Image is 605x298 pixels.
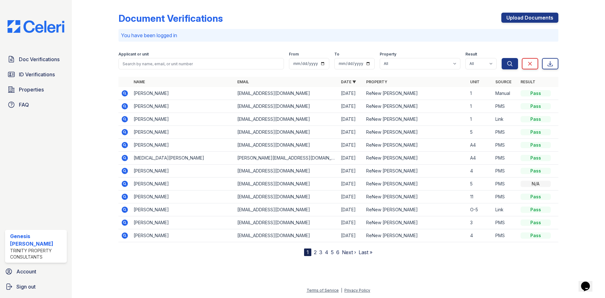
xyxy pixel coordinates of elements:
[131,139,235,152] td: [PERSON_NAME]
[364,203,467,216] td: ReNew [PERSON_NAME]
[366,79,387,84] a: Property
[235,87,338,100] td: [EMAIL_ADDRESS][DOMAIN_NAME]
[521,194,551,200] div: Pass
[336,249,339,255] a: 6
[131,178,235,190] td: [PERSON_NAME]
[235,165,338,178] td: [EMAIL_ADDRESS][DOMAIN_NAME]
[131,203,235,216] td: [PERSON_NAME]
[235,113,338,126] td: [EMAIL_ADDRESS][DOMAIN_NAME]
[338,152,364,165] td: [DATE]
[235,216,338,229] td: [EMAIL_ADDRESS][DOMAIN_NAME]
[338,139,364,152] td: [DATE]
[359,249,372,255] a: Last »
[495,79,511,84] a: Source
[468,152,493,165] td: A4
[364,113,467,126] td: ReNew [PERSON_NAME]
[521,181,551,187] div: N/A
[468,126,493,139] td: 5
[131,216,235,229] td: [PERSON_NAME]
[364,87,467,100] td: ReNew [PERSON_NAME]
[121,32,556,39] p: You have been logged in
[493,178,518,190] td: PMS
[3,280,69,293] a: Sign out
[235,152,338,165] td: [PERSON_NAME][EMAIL_ADDRESS][DOMAIN_NAME]
[338,178,364,190] td: [DATE]
[10,248,64,260] div: Trinity Property Consultants
[235,139,338,152] td: [EMAIL_ADDRESS][DOMAIN_NAME]
[364,229,467,242] td: ReNew [PERSON_NAME]
[468,165,493,178] td: 4
[19,86,44,93] span: Properties
[501,13,558,23] a: Upload Documents
[521,79,535,84] a: Result
[338,190,364,203] td: [DATE]
[338,100,364,113] td: [DATE]
[19,101,29,108] span: FAQ
[235,126,338,139] td: [EMAIL_ADDRESS][DOMAIN_NAME]
[493,139,518,152] td: PMS
[493,126,518,139] td: PMS
[325,249,328,255] a: 4
[131,100,235,113] td: [PERSON_NAME]
[364,152,467,165] td: ReNew [PERSON_NAME]
[468,139,493,152] td: A4
[131,165,235,178] td: [PERSON_NAME]
[521,116,551,122] div: Pass
[468,100,493,113] td: 1
[468,229,493,242] td: 4
[334,52,339,57] label: To
[341,79,356,84] a: Date ▼
[468,203,493,216] td: O-5
[521,219,551,226] div: Pass
[235,203,338,216] td: [EMAIL_ADDRESS][DOMAIN_NAME]
[468,178,493,190] td: 5
[131,229,235,242] td: [PERSON_NAME]
[237,79,249,84] a: Email
[468,190,493,203] td: 11
[5,68,67,81] a: ID Verifications
[304,248,311,256] div: 1
[338,216,364,229] td: [DATE]
[521,232,551,239] div: Pass
[235,190,338,203] td: [EMAIL_ADDRESS][DOMAIN_NAME]
[493,87,518,100] td: Manual
[131,126,235,139] td: [PERSON_NAME]
[468,216,493,229] td: 3
[338,229,364,242] td: [DATE]
[118,58,284,69] input: Search by name, email, or unit number
[235,178,338,190] td: [EMAIL_ADDRESS][DOMAIN_NAME]
[521,155,551,161] div: Pass
[364,139,467,152] td: ReNew [PERSON_NAME]
[3,20,69,33] img: CE_Logo_Blue-a8612792a0a2168367f1c8372b55b34899dd931a85d93a1a3d3e32e68fde9ad4.png
[470,79,480,84] a: Unit
[131,113,235,126] td: [PERSON_NAME]
[364,126,467,139] td: ReNew [PERSON_NAME]
[493,100,518,113] td: PMS
[3,265,69,278] a: Account
[364,190,467,203] td: ReNew [PERSON_NAME]
[493,165,518,178] td: PMS
[468,87,493,100] td: 1
[493,203,518,216] td: Link
[364,165,467,178] td: ReNew [PERSON_NAME]
[19,71,55,78] span: ID Verifications
[521,168,551,174] div: Pass
[521,207,551,213] div: Pass
[465,52,477,57] label: Result
[342,249,356,255] a: Next ›
[307,288,339,293] a: Terms of Service
[118,52,149,57] label: Applicant or unit
[289,52,299,57] label: From
[468,113,493,126] td: 1
[5,83,67,96] a: Properties
[235,229,338,242] td: [EMAIL_ADDRESS][DOMAIN_NAME]
[521,129,551,135] div: Pass
[131,152,235,165] td: [MEDICAL_DATA][PERSON_NAME]
[338,126,364,139] td: [DATE]
[319,249,322,255] a: 3
[521,142,551,148] div: Pass
[19,56,60,63] span: Doc Verifications
[118,13,223,24] div: Document Verifications
[579,273,599,292] iframe: chat widget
